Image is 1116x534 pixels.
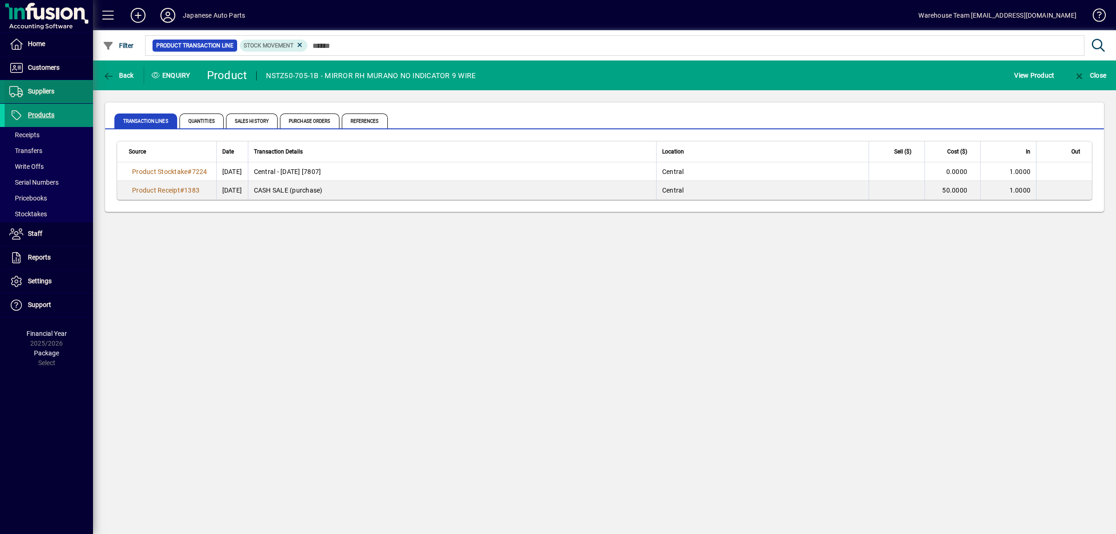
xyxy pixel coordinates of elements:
[1074,72,1106,79] span: Close
[100,37,136,54] button: Filter
[129,147,211,157] div: Source
[28,230,42,237] span: Staff
[129,147,146,157] span: Source
[5,56,93,80] a: Customers
[179,113,224,128] span: Quantities
[222,147,234,157] span: Date
[226,113,278,128] span: Sales History
[216,181,248,200] td: [DATE]
[1014,68,1054,83] span: View Product
[144,68,200,83] div: Enquiry
[207,68,247,83] div: Product
[9,131,40,139] span: Receipts
[103,42,134,49] span: Filter
[1012,67,1056,84] button: View Product
[9,163,44,170] span: Write Offs
[192,168,207,175] span: 7224
[894,147,911,157] span: Sell ($)
[216,162,248,181] td: [DATE]
[244,42,293,49] span: Stock movement
[5,143,93,159] a: Transfers
[248,181,656,200] td: CASH SALE (purchase)
[129,167,211,177] a: Product Stocktake#7224
[947,147,967,157] span: Cost ($)
[662,187,684,194] span: Central
[9,210,47,218] span: Stocktakes
[1010,187,1031,194] span: 1.0000
[662,168,684,175] span: Central
[266,68,476,83] div: NSTZ50-705-1B - MIRROR RH MURANO NO INDICATOR 9 WIRE
[222,147,242,157] div: Date
[1010,168,1031,175] span: 1.0000
[129,185,203,195] a: Product Receipt#1383
[187,168,192,175] span: #
[28,40,45,47] span: Home
[34,349,59,357] span: Package
[5,270,93,293] a: Settings
[240,40,308,52] mat-chip: Product Transaction Type: Stock movement
[280,113,339,128] span: Purchase Orders
[28,254,51,261] span: Reports
[342,113,388,128] span: References
[5,80,93,103] a: Suppliers
[9,179,59,186] span: Serial Numbers
[5,294,93,317] a: Support
[180,187,184,194] span: #
[183,8,245,23] div: Japanese Auto Parts
[930,147,976,157] div: Cost ($)
[662,147,863,157] div: Location
[5,222,93,246] a: Staff
[924,181,980,200] td: 50.0000
[1064,67,1116,84] app-page-header-button: Close enquiry
[5,174,93,190] a: Serial Numbers
[662,147,684,157] span: Location
[103,72,134,79] span: Back
[132,187,180,194] span: Product Receipt
[9,147,42,154] span: Transfers
[184,187,199,194] span: 1383
[248,162,656,181] td: Central - [DATE] [7807]
[5,33,93,56] a: Home
[1071,67,1109,84] button: Close
[123,7,153,24] button: Add
[1086,2,1104,32] a: Knowledge Base
[918,8,1076,23] div: Warehouse Team [EMAIL_ADDRESS][DOMAIN_NAME]
[100,67,136,84] button: Back
[28,301,51,308] span: Support
[93,67,144,84] app-page-header-button: Back
[5,246,93,269] a: Reports
[9,194,47,202] span: Pricebooks
[5,190,93,206] a: Pricebooks
[153,7,183,24] button: Profile
[28,87,54,95] span: Suppliers
[28,111,54,119] span: Products
[114,113,177,128] span: Transaction Lines
[132,168,187,175] span: Product Stocktake
[5,159,93,174] a: Write Offs
[28,64,60,71] span: Customers
[28,277,52,285] span: Settings
[27,330,67,337] span: Financial Year
[875,147,920,157] div: Sell ($)
[1026,147,1030,157] span: In
[254,147,303,157] span: Transaction Details
[156,41,233,50] span: Product Transaction Line
[5,127,93,143] a: Receipts
[5,206,93,222] a: Stocktakes
[924,162,980,181] td: 0.0000
[1071,147,1080,157] span: Out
